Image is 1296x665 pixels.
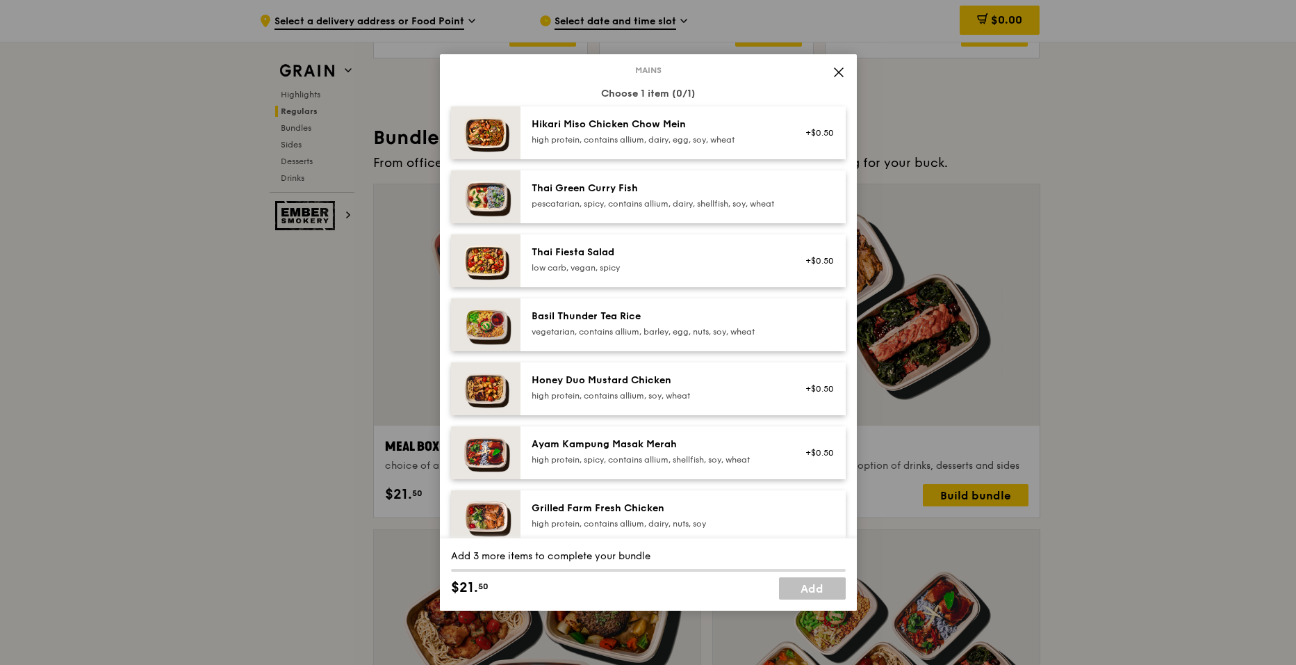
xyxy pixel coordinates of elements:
[451,298,520,351] img: daily_normal_HORZ-Basil-Thunder-Tea-Rice.jpg
[630,65,667,76] span: Mains
[798,447,835,458] div: +$0.50
[532,118,781,131] div: Hikari Miso Chicken Chow Mein
[532,310,781,323] div: Basil Thunder Tea Rice
[532,134,781,145] div: high protein, contains allium, dairy, egg, soy, wheat
[451,362,520,415] img: daily_normal_Honey_Duo_Mustard_Chicken__Horizontal_.jpg
[451,426,520,479] img: daily_normal_Ayam_Kampung_Masak_Merah_Horizontal_.jpg
[532,246,781,259] div: Thai Fiesta Salad
[451,550,846,563] div: Add 3 more items to complete your bundle
[451,170,520,223] img: daily_normal_HORZ-Thai-Green-Curry-Fish.jpg
[451,490,520,543] img: daily_normal_HORZ-Grilled-Farm-Fresh-Chicken.jpg
[478,581,489,592] span: 50
[798,255,835,266] div: +$0.50
[532,454,781,465] div: high protein, spicy, contains allium, shellfish, soy, wheat
[532,262,781,273] div: low carb, vegan, spicy
[532,502,781,515] div: Grilled Farm Fresh Chicken
[798,383,835,394] div: +$0.50
[779,577,846,600] a: Add
[798,127,835,138] div: +$0.50
[451,577,478,598] span: $21.
[532,390,781,401] div: high protein, contains allium, soy, wheat
[451,106,520,159] img: daily_normal_Hikari_Miso_Chicken_Chow_Mein__Horizontal_.jpg
[532,182,781,195] div: Thai Green Curry Fish
[532,326,781,337] div: vegetarian, contains allium, barley, egg, nuts, soy, wheat
[532,438,781,451] div: Ayam Kampung Masak Merah
[451,87,846,101] div: Choose 1 item (0/1)
[532,518,781,529] div: high protein, contains allium, dairy, nuts, soy
[532,198,781,209] div: pescatarian, spicy, contains allium, dairy, shellfish, soy, wheat
[451,234,520,287] img: daily_normal_Thai_Fiesta_Salad__Horizontal_.jpg
[532,374,781,387] div: Honey Duo Mustard Chicken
